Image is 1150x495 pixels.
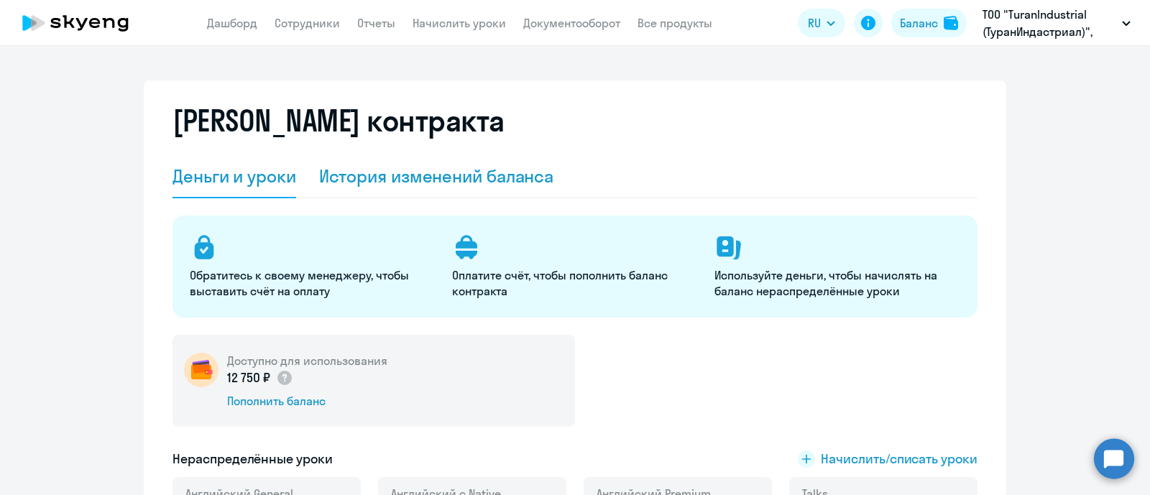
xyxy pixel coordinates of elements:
span: Начислить/списать уроки [821,450,977,468]
div: Деньги и уроки [172,165,296,188]
p: Оплатите счёт, чтобы пополнить баланс контракта [452,267,697,299]
button: ТОО "TuranIndustrial (ТуранИндастриал)", Предоплата [975,6,1138,40]
a: Сотрудники [275,16,340,30]
img: wallet-circle.png [184,353,218,387]
h2: [PERSON_NAME] контракта [172,103,505,138]
img: balance [944,16,958,30]
button: Балансbalance [891,9,967,37]
a: Начислить уроки [413,16,506,30]
p: Используйте деньги, чтобы начислять на баланс нераспределённые уроки [714,267,960,299]
h5: Нераспределённые уроки [172,450,333,468]
p: ТОО "TuranIndustrial (ТуранИндастриал)", Предоплата [983,6,1116,40]
a: Документооборот [523,16,620,30]
div: Баланс [900,14,938,32]
h5: Доступно для использования [227,353,387,369]
span: RU [808,14,821,32]
a: Все продукты [638,16,712,30]
div: История изменений баланса [319,165,554,188]
p: Обратитесь к своему менеджеру, чтобы выставить счёт на оплату [190,267,435,299]
a: Дашборд [207,16,257,30]
a: Отчеты [357,16,395,30]
div: Пополнить баланс [227,393,387,409]
p: 12 750 ₽ [227,369,293,387]
button: RU [798,9,845,37]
